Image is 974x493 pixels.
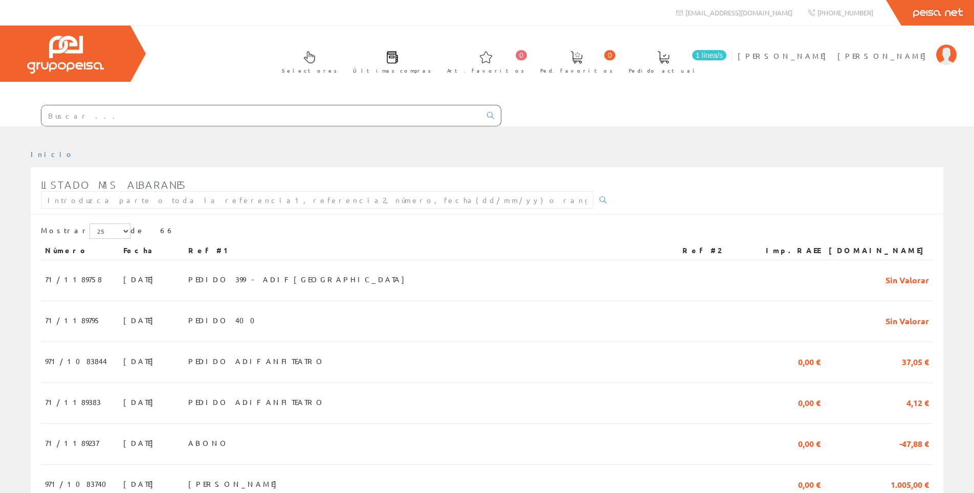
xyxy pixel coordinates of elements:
span: [DATE] [123,311,159,329]
a: Selectores [272,42,342,80]
span: [DATE] [123,393,159,411]
span: 0,00 € [798,393,821,411]
div: de 66 [41,223,933,241]
span: 971/1083740 [45,475,113,492]
span: ABONO [188,434,229,452]
span: Sin Valorar [886,311,929,329]
span: [DATE] [123,271,159,288]
input: Introduzca parte o toda la referencia1, referencia2, número, fecha(dd/mm/yy) o rango de fechas(dd... [41,191,593,209]
span: 0,00 € [798,352,821,370]
span: [PERSON_NAME] [188,475,282,492]
span: [PERSON_NAME] [PERSON_NAME] [738,51,931,61]
a: Últimas compras [343,42,436,80]
a: [PERSON_NAME] [PERSON_NAME] [738,42,957,52]
span: 1.005,00 € [891,475,929,492]
span: 37,05 € [902,352,929,370]
span: 0,00 € [798,475,821,492]
th: Número [41,241,119,260]
select: Mostrar [90,223,130,239]
span: 0,00 € [798,434,821,452]
span: 0 [516,50,527,60]
span: Listado mis albaranes [41,178,187,191]
span: Sin Valorar [886,271,929,288]
span: 4,12 € [906,393,929,411]
span: 71/1189758 [45,271,102,288]
span: Art. favoritos [447,65,524,76]
a: Inicio [31,149,74,159]
th: Fecha [119,241,184,260]
img: Grupo Peisa [27,36,104,74]
span: [PHONE_NUMBER] [817,8,873,17]
th: Ref #1 [184,241,678,260]
span: [DATE] [123,475,159,492]
span: 971/1083844 [45,352,107,370]
span: PEDIDO ADIF ANFITEATRO [188,352,325,370]
span: 0 [604,50,615,60]
span: Pedido actual [629,65,698,76]
span: Últimas compras [353,65,431,76]
th: Ref #2 [678,241,748,260]
span: Ped. favoritos [540,65,613,76]
span: 1 línea/s [692,50,726,60]
span: 71/1189795 [45,311,101,329]
input: Buscar ... [41,105,481,126]
a: 1 línea/s Pedido actual [618,42,729,80]
th: [DOMAIN_NAME] [825,241,933,260]
span: 71/1189237 [45,434,99,452]
span: PEDIDO 399 - ADIF [GEOGRAPHIC_DATA] [188,271,410,288]
th: Imp.RAEE [748,241,825,260]
span: [DATE] [123,434,159,452]
span: Selectores [282,65,337,76]
span: 71/1189383 [45,393,101,411]
label: Mostrar [41,223,130,239]
span: PEDIDO ADIF ANFITEATRO [188,393,325,411]
span: [DATE] [123,352,159,370]
span: [EMAIL_ADDRESS][DOMAIN_NAME] [685,8,792,17]
span: -47,88 € [899,434,929,452]
span: PEDIDO 400 [188,311,261,329]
